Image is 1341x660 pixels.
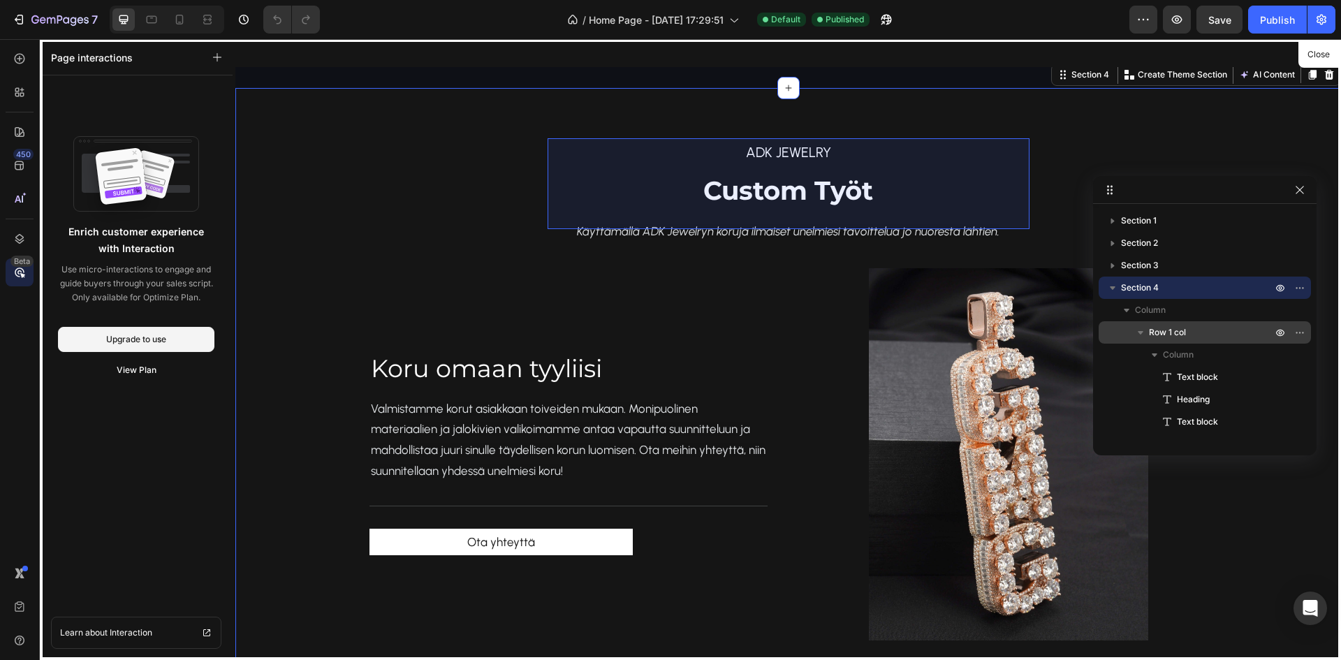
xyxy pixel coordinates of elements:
p: 7 [91,11,98,28]
span: Section 4 [1121,281,1159,295]
p: Page interactions [51,50,133,65]
span: Save [1208,14,1231,26]
button: Upgrade to use [58,327,214,352]
span: / [582,13,586,27]
p: Only available for Optimize Plan. [58,291,214,305]
button: Publish [1248,6,1307,34]
div: Publish [1260,13,1295,27]
div: Upgrade to use [106,333,166,346]
div: Undo/Redo [263,6,320,34]
button: 7 [6,6,104,34]
a: Learn about Interaction [51,617,221,649]
button: View Plan [58,358,214,383]
div: Open Intercom Messenger [1294,592,1327,625]
span: Text block [1177,415,1218,429]
span: Section 1 [1121,214,1157,228]
span: Learn about Interaction [60,626,152,640]
span: Row 1 col [1149,437,1186,451]
div: View Plan [117,364,156,376]
span: Section 3 [1121,258,1159,272]
span: Section 2 [1121,236,1158,250]
span: Heading [1177,393,1210,406]
span: Row 1 col [1149,325,1186,339]
span: Default [771,13,800,26]
iframe: Design area [235,39,1341,660]
span: Column [1163,348,1194,362]
div: 450 [13,149,34,160]
button: Save [1196,6,1243,34]
span: Published [826,13,864,26]
p: Use micro-interactions to engage and guide buyers through your sales script. [58,263,214,291]
span: Column [1135,303,1166,317]
p: Enrich customer experience with Interaction [61,223,212,257]
div: Beta [10,256,34,267]
button: Close [1301,45,1335,65]
span: Home Page - [DATE] 17:29:51 [589,13,724,27]
span: Text block [1177,370,1218,384]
